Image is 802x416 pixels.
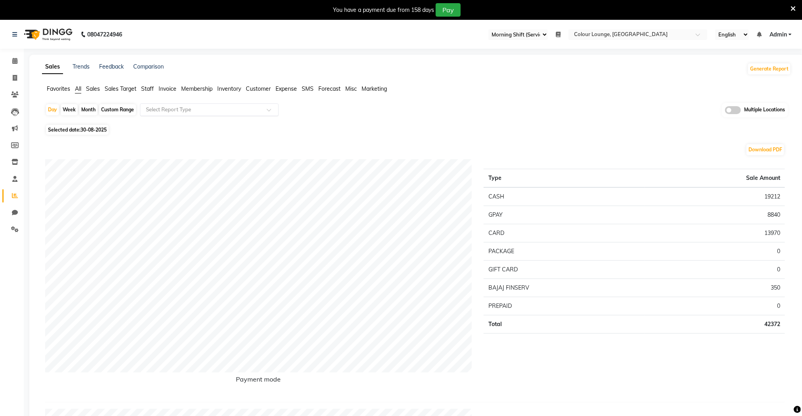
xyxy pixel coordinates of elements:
div: Day [46,104,59,115]
span: Admin [769,31,787,39]
span: Staff [141,85,154,92]
span: Marketing [362,85,387,92]
span: Expense [276,85,297,92]
div: Week [61,104,78,115]
a: Sales [42,60,63,74]
td: 8840 [645,206,785,224]
td: 0 [645,297,785,315]
td: 0 [645,242,785,260]
span: Multiple Locations [744,106,785,114]
button: Download PDF [746,144,784,155]
td: CASH [484,187,645,206]
td: Total [484,315,645,333]
img: logo [20,23,75,46]
td: CARD [484,224,645,242]
div: Month [79,104,98,115]
a: Feedback [99,63,124,70]
span: Selected date: [46,125,109,135]
a: Trends [73,63,90,70]
td: GPAY [484,206,645,224]
td: 42372 [645,315,785,333]
button: Generate Report [748,63,791,74]
span: All [75,85,81,92]
span: Sales [86,85,100,92]
span: Misc [345,85,357,92]
span: 30-08-2025 [80,127,107,133]
td: 13970 [645,224,785,242]
div: Custom Range [99,104,136,115]
td: 19212 [645,187,785,206]
span: Invoice [159,85,176,92]
td: 350 [645,279,785,297]
span: Favorites [47,85,70,92]
span: Inventory [217,85,241,92]
span: SMS [302,85,314,92]
span: Forecast [318,85,341,92]
button: Pay [436,3,461,17]
td: PREPAID [484,297,645,315]
div: You have a payment due from 158 days [333,6,434,14]
td: GIFT CARD [484,260,645,279]
td: PACKAGE [484,242,645,260]
span: Customer [246,85,271,92]
a: Comparison [133,63,164,70]
td: 0 [645,260,785,279]
th: Type [484,169,645,187]
td: BAJAJ FINSERV [484,279,645,297]
span: Sales Target [105,85,136,92]
th: Sale Amount [645,169,785,187]
b: 08047224946 [87,23,122,46]
h6: Payment mode [45,376,472,386]
span: Membership [181,85,212,92]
